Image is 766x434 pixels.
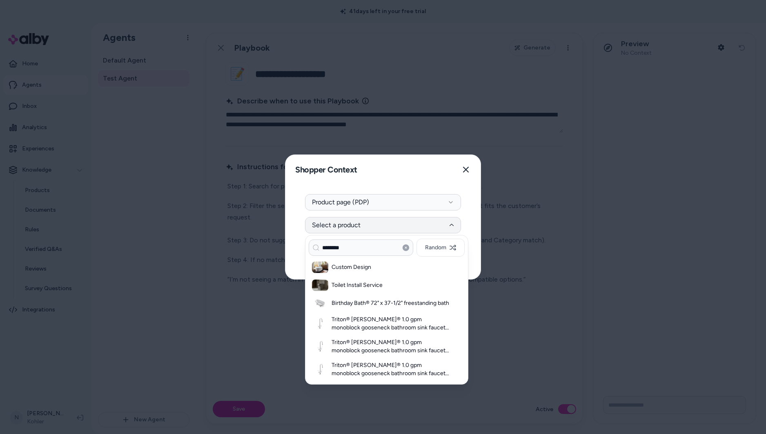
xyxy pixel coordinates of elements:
h3: Birthday Bath® 72" x 37-1/2" freestanding bath [332,299,450,307]
button: Random [416,239,465,257]
h2: Shopper Context [292,161,357,178]
img: Triton® Bowe® 1.0 gpm monoblock gooseneck bathroom sink faucet with laminar flow and wristblade h... [312,364,328,375]
button: Select a product [305,217,461,233]
img: Birthday Bath® 72" x 37-1/2" freestanding bath [312,298,328,309]
img: Triton® Bowe® 1.0 gpm monoblock gooseneck bathroom sink faucet with aerated flow and wristblade h... [312,341,328,352]
h3: Triton® [PERSON_NAME]® 1.0 gpm monoblock gooseneck bathroom sink faucet with aerated flow and lev... [332,315,450,332]
img: Toilet Install Service [312,280,328,291]
h3: Triton® [PERSON_NAME]® 1.0 gpm monoblock gooseneck bathroom sink faucet with laminar flow and wri... [332,361,450,378]
h3: Triton® [PERSON_NAME]® 1.0 gpm monoblock gooseneck bathroom sink faucet with aerated flow and wri... [332,338,450,355]
h3: Toilet Install Service [332,281,450,289]
img: Triton® Bowe® 1.0 gpm monoblock gooseneck bathroom sink faucet with aerated flow and lever handle... [312,318,328,329]
h3: Custom Design [332,263,450,271]
img: Custom Design [312,262,328,273]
